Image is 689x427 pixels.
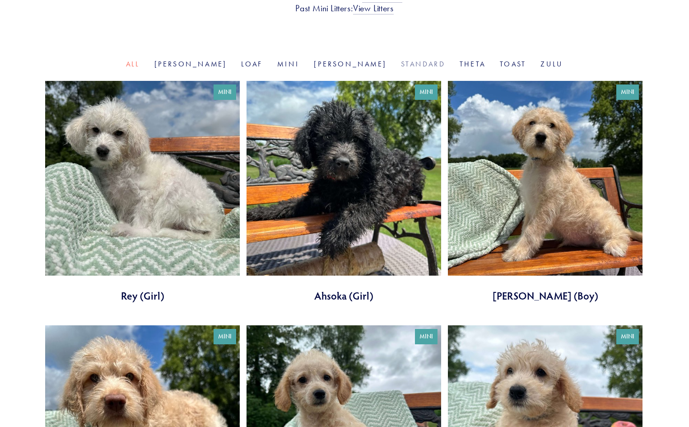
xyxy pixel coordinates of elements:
[241,60,263,68] a: Loaf
[126,60,140,68] a: All
[540,60,563,68] a: Zulu
[401,60,445,68] a: Standard
[314,60,386,68] a: [PERSON_NAME]
[500,60,526,68] a: Toast
[353,3,393,14] a: View Litters
[154,60,227,68] a: [PERSON_NAME]
[460,60,485,68] a: Theta
[277,60,299,68] a: Mini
